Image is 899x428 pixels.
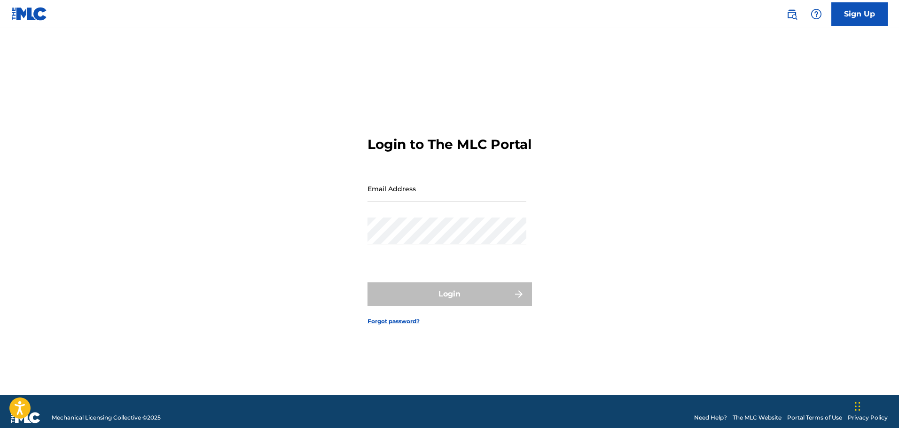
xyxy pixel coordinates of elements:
img: help [811,8,822,20]
a: Privacy Policy [848,413,888,422]
a: Need Help? [694,413,727,422]
h3: Login to The MLC Portal [367,136,532,153]
a: Forgot password? [367,317,420,326]
img: logo [11,412,40,423]
div: Drag [855,392,860,420]
div: Help [807,5,826,23]
iframe: Chat Widget [852,383,899,428]
a: Sign Up [831,2,888,26]
a: Public Search [782,5,801,23]
img: search [786,8,797,20]
img: MLC Logo [11,7,47,21]
span: Mechanical Licensing Collective © 2025 [52,413,161,422]
a: Portal Terms of Use [787,413,842,422]
a: The MLC Website [733,413,782,422]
